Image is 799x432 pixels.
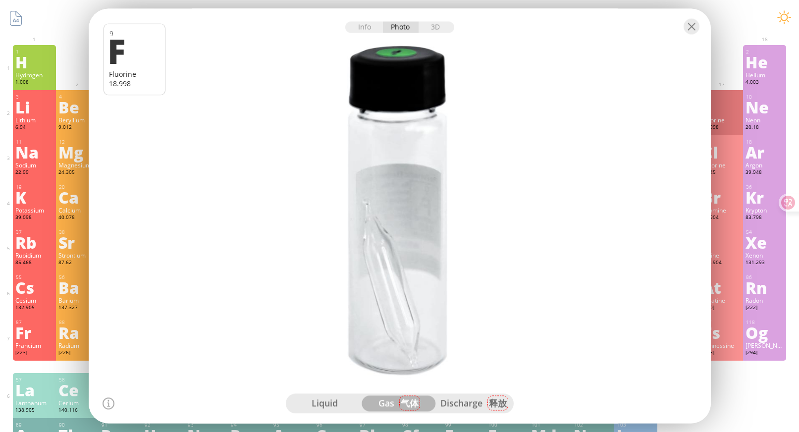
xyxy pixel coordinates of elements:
div: 10 [746,94,784,100]
div: 90 [59,422,97,428]
div: Ca [58,189,97,205]
div: Kr [746,189,784,205]
div: Ba [58,279,97,295]
div: Na [15,144,53,160]
div: [294] [746,349,784,357]
div: Strontium [58,251,97,259]
div: 20.18 [746,124,784,132]
div: 138.905 [15,407,53,415]
div: Ne [746,99,784,115]
div: liquid [288,396,363,412]
div: [223] [15,349,53,357]
div: 86 [746,274,784,280]
div: 35.45 [702,169,741,177]
div: 83.798 [746,214,784,222]
div: Francium [15,341,53,349]
div: Lanthanum [15,399,53,407]
div: 79.904 [702,214,741,222]
div: La [15,382,53,398]
div: 85.468 [15,259,53,267]
div: 20 [59,184,97,190]
div: Barium [58,296,97,304]
div: 39.948 [746,169,784,177]
div: 57 [16,377,53,383]
div: 2 [746,49,784,55]
div: discharge [437,396,512,412]
div: Rb [15,234,53,250]
div: Xenon [746,251,784,259]
div: 117 [703,319,741,325]
div: Calcium [58,206,97,214]
div: Astatine [702,296,741,304]
div: Li [15,99,53,115]
div: 88 [59,319,97,325]
div: Be [58,99,97,115]
div: I [702,234,741,250]
div: Cs [15,279,53,295]
div: 9 [703,94,741,100]
div: 38 [59,229,97,235]
div: [226] [58,349,97,357]
div: Beryllium [58,116,97,124]
div: Rn [746,279,784,295]
div: Iodine [702,251,741,259]
div: 3 [16,94,53,100]
div: Chlorine [702,161,741,169]
div: 22.99 [15,169,53,177]
div: Krypton [746,206,784,214]
div: 89 [16,422,53,428]
div: 53 [703,229,741,235]
div: 132.905 [15,304,53,312]
div: Cerium [58,399,97,407]
div: 3D [419,21,454,33]
div: 98 [402,422,440,428]
div: F [702,99,741,115]
div: Sodium [15,161,53,169]
div: Potassium [15,206,53,214]
div: 131.293 [746,259,784,267]
div: [210] [702,304,741,312]
div: 18.998 [109,79,160,88]
div: 85 [703,274,741,280]
div: 58 [59,377,97,383]
div: Sr [58,234,97,250]
div: 4 [59,94,97,100]
div: 55 [16,274,53,280]
div: 99 [445,422,483,428]
div: 39.098 [15,214,53,222]
div: [293] [702,349,741,357]
div: Bromine [702,206,741,214]
div: Tennessine [702,341,741,349]
div: Cl [702,144,741,160]
div: Helium [746,71,784,79]
div: He [746,54,784,70]
div: 6.94 [15,124,53,132]
div: 9.012 [58,124,97,132]
div: Cesium [15,296,53,304]
div: Rubidium [15,251,53,259]
div: Ar [746,144,784,160]
div: 11 [16,139,53,145]
div: Radon [746,296,784,304]
div: K [15,189,53,205]
div: Ce [58,382,97,398]
div: 40.078 [58,214,97,222]
div: At [702,279,741,295]
div: 118 [746,319,784,325]
div: 4.003 [746,79,784,87]
div: F [107,34,159,67]
div: 56 [59,274,97,280]
div: 87 [16,319,53,325]
div: Fluorine [109,69,160,79]
div: 18 [746,139,784,145]
div: 24.305 [58,169,97,177]
div: Fr [15,324,53,340]
div: 18.998 [702,124,741,132]
div: 137.327 [58,304,97,312]
div: Magnesium [58,161,97,169]
div: Neon [746,116,784,124]
div: [222] [746,304,784,312]
div: 92 [145,422,182,428]
div: 35 [703,184,741,190]
div: 1.008 [15,79,53,87]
